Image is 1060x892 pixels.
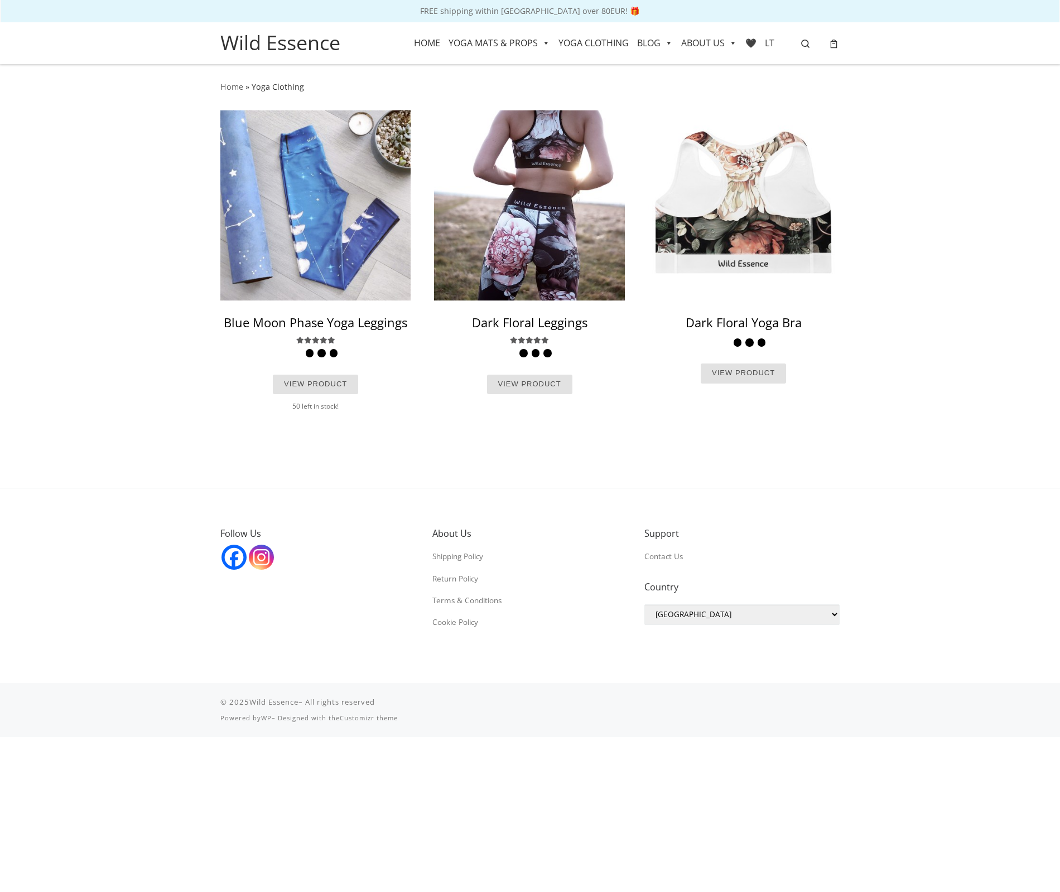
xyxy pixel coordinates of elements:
span: – All rights reserved [298,697,375,707]
h5: Follow Us [220,528,416,539]
a: Customizr theme [340,714,398,722]
span: © 2025 [220,697,249,707]
div: Rated 5.00 out of 5 [510,337,548,344]
a: Select options for “Dark Floral Leggings” [487,375,572,394]
span: Yoga Clothing [252,81,304,92]
a: LT [765,29,774,57]
a: Cookie Policy [432,617,478,627]
h5: Country [644,581,840,593]
h5: About Us [432,528,628,539]
h2: Blue Moon Phase Yoga Leggings [220,309,411,337]
a: Select options for “Blue Moon Phase Yoga Leggings” [273,375,358,394]
a: BLOG [637,29,673,57]
div: Rated 5.00 out of 5 [296,337,335,344]
span: » [245,81,249,92]
a: Select options for “Dark Floral Yoga Bra” [701,363,786,383]
a: Wild Essence [220,28,340,58]
div: FREE shipping within [GEOGRAPHIC_DATA] over 80EUR! 🎁 [11,4,1049,18]
a: Blue Moon Phase Yoga LeggingsBlue Moon Phase Yoga LeggingsBlue Moon Phase Yoga LeggingsRated 5.00... [220,110,411,362]
a: Shipping Policy [432,551,483,561]
a: HOME [414,29,440,57]
a: Return Policy [432,574,478,584]
a: ABOUT US [681,29,737,57]
a: YOGA MATS & PROPS [449,29,550,57]
a: dark floral leggingsdark floral leggingsDark Floral LeggingsRated 5.00 out of 5 [434,110,624,362]
a: YOGA CLOTHING [558,29,629,57]
a: 🖤 [745,29,757,57]
span: Rated out of 5 [510,337,548,369]
span: – Designed with the [272,714,398,722]
h2: Dark Floral Yoga Bra [648,309,839,337]
h5: Support [644,528,840,539]
a: Contact Us [644,551,683,561]
div: 50 left in stock! [220,400,411,413]
a: Facebook [221,545,247,570]
h2: Dark Floral Leggings [434,309,624,337]
a: WP [261,714,272,722]
a: Terms & Conditions [432,595,502,605]
a: Wild Essence [249,697,298,707]
a: Dark Floral Yoga BraDark Floral Yoga BraDark Floral Yoga Bra [648,110,839,352]
a: Instagram [249,545,274,570]
select: Country [644,604,840,625]
span: Powered by [220,714,261,722]
span: Rated out of 5 [296,337,335,369]
a: Home [220,81,243,92]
